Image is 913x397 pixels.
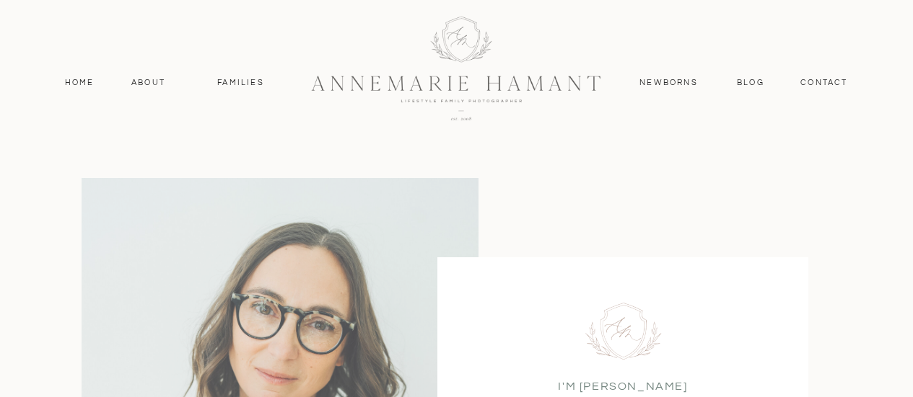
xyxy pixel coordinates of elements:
[734,76,768,89] a: Blog
[209,76,274,89] a: Families
[58,76,101,89] a: Home
[128,76,170,89] a: About
[634,76,704,89] a: Newborns
[793,76,856,89] a: contact
[558,378,689,393] p: I'M [PERSON_NAME]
